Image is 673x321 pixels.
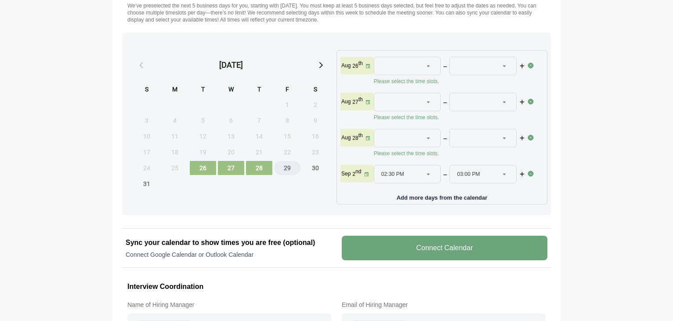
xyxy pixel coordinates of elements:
p: Aug [341,134,351,141]
label: Name of Hiring Manager [127,299,331,310]
p: Connect Google Calendar or Outlook Calendar [126,250,331,259]
sup: nd [355,168,361,175]
span: Friday, August 29, 2025 [274,161,300,175]
div: T [246,84,272,96]
span: Sunday, August 17, 2025 [134,145,160,159]
span: Sunday, August 24, 2025 [134,161,160,175]
p: Please select the time slots. [374,114,528,121]
div: F [274,84,300,96]
p: Please select the time slots. [374,78,528,85]
v-button: Connect Calendar [342,236,547,260]
span: 03:00 PM [457,165,480,183]
span: Saturday, August 9, 2025 [302,113,329,128]
span: Wednesday, August 13, 2025 [218,129,244,143]
strong: 28 [352,135,358,141]
span: Saturday, August 30, 2025 [302,161,329,175]
div: S [134,84,160,96]
span: Wednesday, August 6, 2025 [218,113,244,128]
span: Sunday, August 10, 2025 [134,129,160,143]
span: Thursday, August 21, 2025 [246,145,272,159]
span: Thursday, August 14, 2025 [246,129,272,143]
span: Tuesday, August 26, 2025 [190,161,216,175]
p: Please select the time slots. [374,150,528,157]
span: Monday, August 4, 2025 [162,113,188,128]
h3: Interview Coordination [127,281,546,292]
span: Saturday, August 23, 2025 [302,145,329,159]
span: Saturday, August 2, 2025 [302,98,329,112]
span: Friday, August 15, 2025 [274,129,300,143]
span: Sunday, August 31, 2025 [134,177,160,191]
strong: 2 [352,171,355,177]
span: Monday, August 25, 2025 [162,161,188,175]
div: S [302,84,329,96]
span: Wednesday, August 20, 2025 [218,145,244,159]
label: Email of Hiring Manager [342,299,546,310]
span: Sunday, August 3, 2025 [134,113,160,128]
strong: 27 [352,99,358,105]
span: Monday, August 11, 2025 [162,129,188,143]
p: Aug [341,98,351,105]
span: Thursday, August 28, 2025 [246,161,272,175]
div: [DATE] [219,59,243,71]
span: Thursday, August 7, 2025 [246,113,272,128]
span: Friday, August 22, 2025 [274,145,300,159]
span: Tuesday, August 12, 2025 [190,129,216,143]
span: Wednesday, August 27, 2025 [218,161,244,175]
p: Sep [341,170,351,177]
div: T [190,84,216,96]
sup: th [358,96,363,102]
div: W [218,84,244,96]
span: Friday, August 1, 2025 [274,98,300,112]
span: Monday, August 18, 2025 [162,145,188,159]
span: Friday, August 8, 2025 [274,113,300,128]
span: Tuesday, August 19, 2025 [190,145,216,159]
strong: 26 [352,63,358,69]
sup: th [358,132,363,139]
div: M [162,84,188,96]
p: Add more days from the calendar [340,191,543,201]
sup: th [358,60,363,66]
p: Aug [341,62,351,69]
span: 02:30 PM [381,165,404,183]
span: Saturday, August 16, 2025 [302,129,329,143]
span: Tuesday, August 5, 2025 [190,113,216,128]
h2: Sync your calendar to show times you are free (optional) [126,237,331,248]
p: We’ve preselected the next 5 business days for you, starting with [DATE]. You must keep at least ... [127,2,546,23]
